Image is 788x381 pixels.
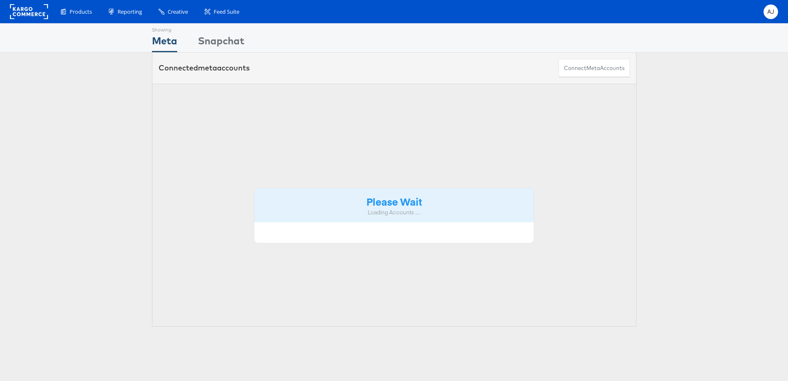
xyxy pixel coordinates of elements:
[366,194,422,208] strong: Please Wait
[70,8,92,16] span: Products
[152,34,177,52] div: Meta
[152,24,177,34] div: Showing
[260,209,528,216] div: Loading Accounts ....
[559,59,630,78] button: ConnectmetaAccounts
[198,63,217,73] span: meta
[767,9,774,15] span: AJ
[168,8,188,16] span: Creative
[198,34,244,52] div: Snapchat
[214,8,239,16] span: Feed Suite
[586,64,600,72] span: meta
[159,63,250,73] div: Connected accounts
[118,8,142,16] span: Reporting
